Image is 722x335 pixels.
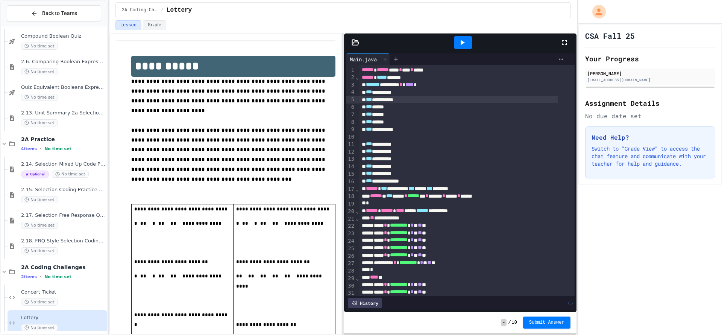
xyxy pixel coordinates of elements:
[346,215,355,223] div: 21
[346,193,355,200] div: 18
[346,96,355,104] div: 5
[346,155,355,163] div: 13
[52,171,89,178] span: No time set
[346,163,355,171] div: 14
[167,6,192,15] span: Lottery
[585,111,715,120] div: No due date set
[21,94,58,101] span: No time set
[21,33,106,40] span: Compound Boolean Quiz
[346,119,355,126] div: 8
[42,9,77,17] span: Back to Teams
[346,81,355,89] div: 3
[21,264,106,271] span: 2A Coding Challenges
[346,275,355,282] div: 29
[587,70,713,77] div: [PERSON_NAME]
[585,30,635,41] h1: CSA Fall 25
[40,146,41,152] span: •
[21,212,106,219] span: 2.17. Selection Free Response Question (FRQ) Game Practice (2.1-2.6)
[40,274,41,280] span: •
[21,146,37,151] span: 4 items
[346,260,355,267] div: 27
[346,53,390,65] div: Main.java
[346,230,355,238] div: 23
[21,136,106,143] span: 2A Practice
[21,171,49,178] span: Optional
[44,146,71,151] span: No time set
[346,141,355,148] div: 11
[21,187,106,193] span: 2.15. Selection Coding Practice (2.1-2.6)
[501,319,507,326] span: -
[21,247,58,254] span: No time set
[44,274,71,279] span: No time set
[21,196,58,203] span: No time set
[346,186,355,193] div: 17
[346,200,355,208] div: 19
[21,59,106,65] span: 2.6. Comparing Boolean Expressions ([PERSON_NAME] Laws)
[592,145,709,167] p: Switch to "Grade View" to access the chat feature and communicate with your teacher for help and ...
[122,7,158,13] span: 2A Coding Challenges
[21,110,106,116] span: 2.13. Unit Summary 2a Selection (2.1-2.6)
[7,5,101,21] button: Back to Teams
[346,178,355,186] div: 16
[355,275,359,281] span: Fold line
[355,208,359,214] span: Fold line
[346,66,355,74] div: 1
[346,245,355,253] div: 25
[21,289,106,295] span: Concert Ticket
[348,298,382,308] div: History
[21,298,58,306] span: No time set
[346,253,355,260] div: 26
[523,317,570,329] button: Submit Answer
[346,222,355,230] div: 22
[346,111,355,119] div: 7
[346,74,355,81] div: 2
[21,161,106,167] span: 2.14. Selection Mixed Up Code Practice (2.1-2.6)
[143,20,166,30] button: Grade
[346,104,355,111] div: 6
[21,119,58,126] span: No time set
[512,320,517,326] span: 10
[346,148,355,156] div: 12
[346,289,355,297] div: 31
[355,74,359,80] span: Fold line
[21,315,106,321] span: Lottery
[592,133,709,142] h3: Need Help?
[355,216,359,222] span: Fold line
[21,84,106,91] span: Quiz Equivalent Booleans Expressions
[21,68,58,75] span: No time set
[585,98,715,108] h2: Assignment Details
[21,43,58,50] span: No time set
[346,267,355,275] div: 28
[346,55,381,63] div: Main.java
[346,171,355,178] div: 15
[587,77,713,83] div: [EMAIL_ADDRESS][DOMAIN_NAME]
[585,53,715,64] h2: Your Progress
[355,186,359,192] span: Fold line
[508,320,511,326] span: /
[346,88,355,96] div: 4
[115,20,141,30] button: Lesson
[21,274,37,279] span: 2 items
[584,3,608,20] div: My Account
[346,208,355,215] div: 20
[21,238,106,244] span: 2.18. FRQ Style Selection Coding Practice (2.1-2.6)
[346,133,355,141] div: 10
[161,7,164,13] span: /
[346,238,355,245] div: 24
[21,324,58,331] span: No time set
[21,222,58,229] span: No time set
[346,282,355,290] div: 30
[346,126,355,133] div: 9
[529,320,564,326] span: Submit Answer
